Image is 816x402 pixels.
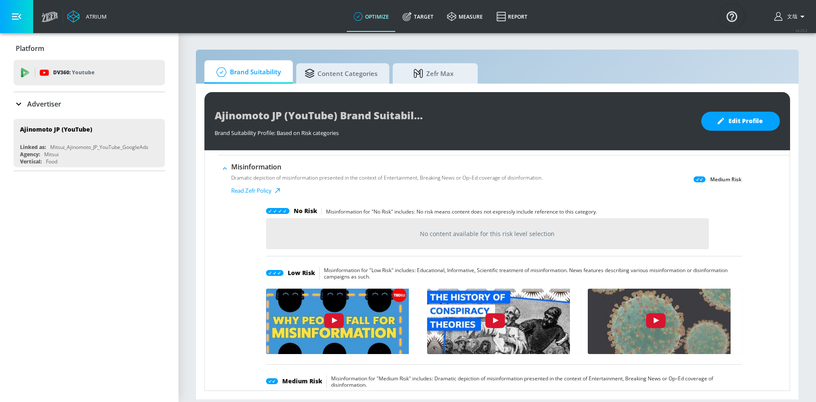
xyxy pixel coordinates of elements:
button: Open Resource Center [720,4,744,28]
div: Platform [14,37,165,60]
span: Brand Suitability [213,62,281,82]
img: Z5wprco7J44 [420,285,570,369]
p: Platform [16,44,44,53]
h6: No Risk [294,207,317,216]
p: No content available for this risk level selection [420,230,555,238]
h6: Medium Risk [282,377,322,386]
span: Content Categories [305,63,377,84]
button: hz6GULbowAk [266,289,420,354]
div: MisinformationDramatic depiction of misinformation presented in the context of Entertainment, Bre... [231,162,543,194]
span: Zefr Max [401,63,466,84]
p: Misinformation for "No Risk" includes: No risk means content does not expressly include reference... [321,208,597,215]
p: Misinformation for "Low Risk" includes: Educational, Informative, Scientific treatment of misinfo... [319,267,742,280]
div: Vertical: [20,158,42,165]
div: Ajinomoto JP (YouTube) [20,125,92,133]
span: login as: fumiya.nakamura@mbk-digital.co.jp [784,13,797,20]
button: 文哉 [774,11,807,22]
img: hz6GULbowAk [259,285,409,369]
p: Advertiser [27,99,61,109]
a: optimize [347,1,396,32]
a: Atrium [67,10,107,23]
p: Misinformation for "Medium Risk" includes: Dramatic depiction of misinformation presented in the ... [326,375,742,388]
div: Agency: [20,151,40,158]
a: Read Zefr Policy [231,187,543,194]
p: Medium Risk [710,175,742,184]
div: Advertiser [14,92,165,116]
img: yh2cjveut1M [581,285,731,369]
h6: Misinformation [231,162,543,171]
p: Dramatic depiction of misinformation presented in the context of Entertainment, Breaking News or ... [231,174,543,182]
button: yh2cjveut1M [588,289,742,354]
p: Youtube [72,68,94,77]
div: Ajinomoto JP (YouTube)Linked as:Mitsui_Ajinomoto_JP_YouTube_GoogleAdsAgency:MitsuiVertical:Food [14,119,165,167]
div: Atrium [82,13,107,20]
div: Mitsui [44,151,59,158]
div: Mitsui_Ajinomoto_JP_YouTube_GoogleAds [50,143,148,151]
span: Edit Profile [718,116,763,127]
div: Brand Suitability Profile: Based on Risk categories [215,125,693,137]
div: DV360: Youtube [14,60,165,85]
button: Edit Profile [701,112,780,131]
div: Linked as: [20,143,46,151]
h6: Low Risk [288,269,315,278]
div: Food [46,158,57,165]
span: v 4.25.2 [796,28,807,33]
button: Z5wprco7J44 [427,289,581,354]
a: Report [490,1,534,32]
a: Target [396,1,440,32]
p: DV360: [53,68,94,77]
a: measure [440,1,490,32]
